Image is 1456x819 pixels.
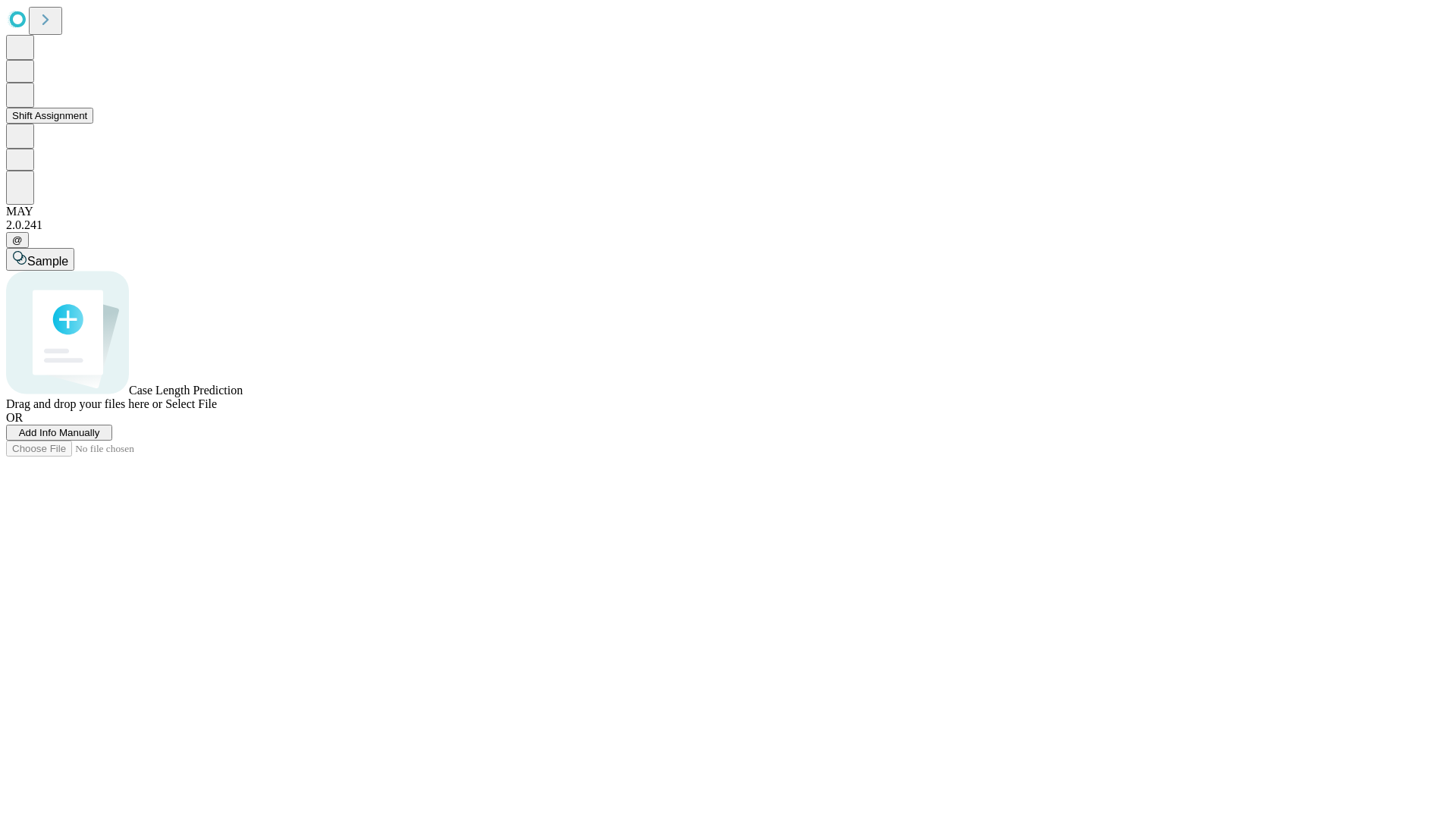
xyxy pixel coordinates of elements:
[6,248,74,271] button: Sample
[6,397,162,410] span: Drag and drop your files here or
[129,384,243,397] span: Case Length Prediction
[12,234,23,246] span: @
[19,427,100,438] span: Add Info Manually
[6,425,112,441] button: Add Info Manually
[27,255,68,268] span: Sample
[6,218,1450,232] div: 2.0.241
[6,108,93,124] button: Shift Assignment
[165,397,217,410] span: Select File
[6,205,1450,218] div: MAY
[6,411,23,424] span: OR
[6,232,29,248] button: @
